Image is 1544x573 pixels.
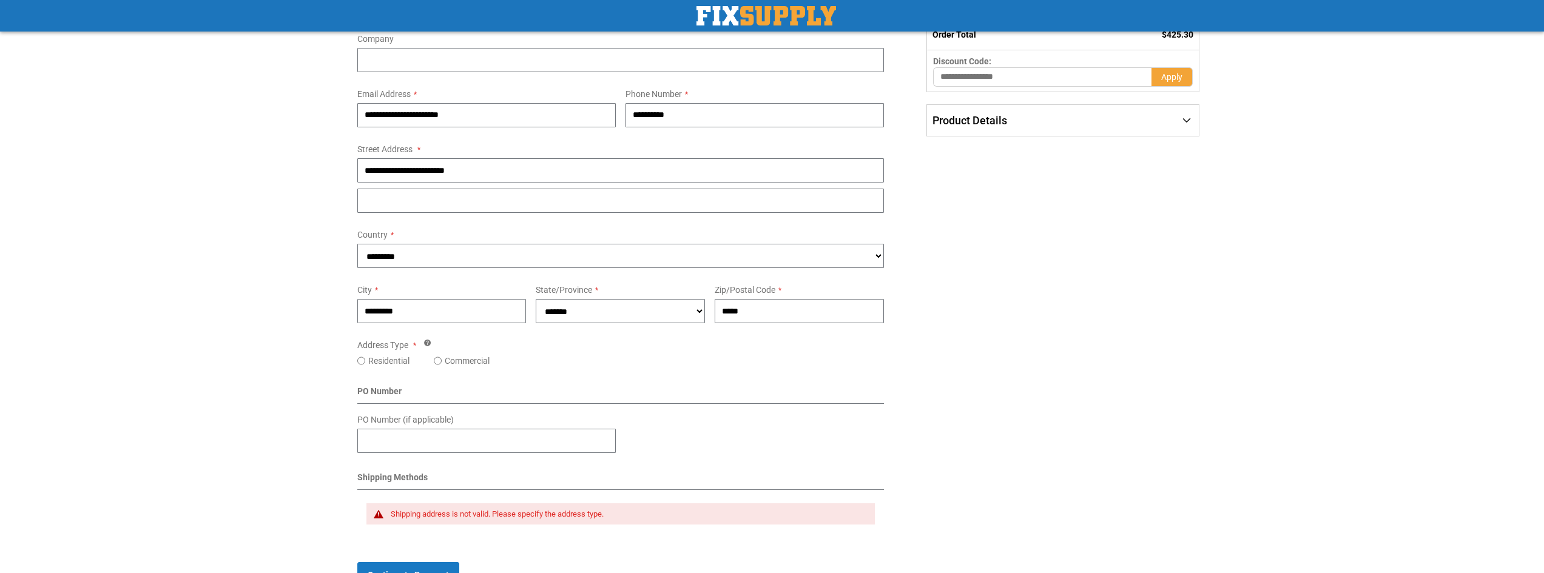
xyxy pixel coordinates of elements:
button: Apply [1151,67,1193,87]
span: Discount Code: [933,56,991,66]
a: store logo [696,6,836,25]
span: PO Number (if applicable) [357,415,454,424]
img: Fix Industrial Supply [696,6,836,25]
span: Company [357,34,394,44]
div: Shipping address is not valid. Please specify the address type. [391,509,863,519]
span: Address Type [357,340,408,350]
span: Apply [1161,72,1182,82]
span: State/Province [536,285,592,295]
span: Phone Number [625,89,682,99]
span: $425.30 [1162,30,1193,39]
span: Product Details [932,114,1007,127]
div: PO Number [357,385,885,404]
strong: Order Total [932,30,976,39]
span: City [357,285,372,295]
span: Street Address [357,144,413,154]
div: Shipping Methods [357,471,885,490]
span: Email Address [357,89,411,99]
label: Commercial [445,355,490,367]
span: Zip/Postal Code [715,285,775,295]
label: Residential [368,355,410,367]
span: Country [357,230,388,240]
